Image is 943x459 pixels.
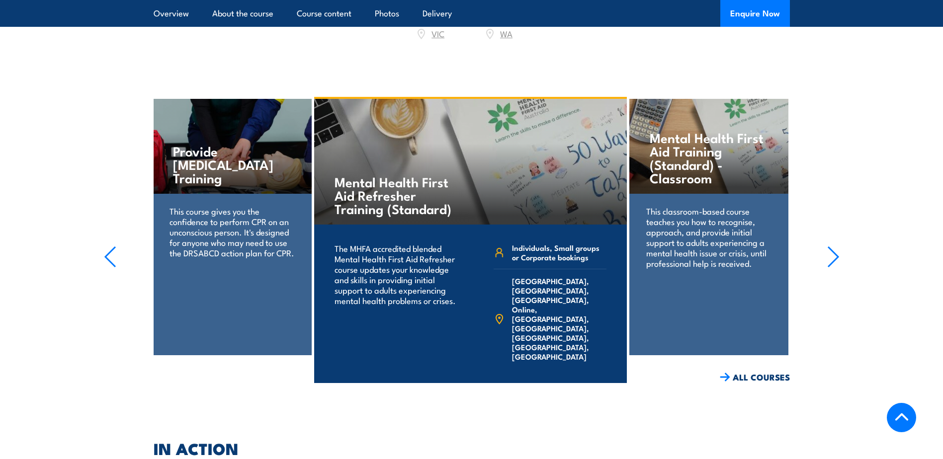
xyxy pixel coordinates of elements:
[170,206,294,258] p: This course gives you the confidence to perform CPR on an unconscious person. It's designed for a...
[650,131,768,184] h4: Mental Health First Aid Training (Standard) - Classroom
[512,243,606,262] span: Individuals, Small groups or Corporate bookings
[154,441,790,455] h2: IN ACTION
[335,243,457,306] p: The MHFA accredited blended Mental Health First Aid Refresher course updates your knowledge and s...
[512,276,606,361] span: [GEOGRAPHIC_DATA], [GEOGRAPHIC_DATA], [GEOGRAPHIC_DATA], Online, [GEOGRAPHIC_DATA], [GEOGRAPHIC_D...
[335,175,451,215] h4: Mental Health First Aid Refresher Training (Standard)
[720,372,790,383] a: ALL COURSES
[646,206,771,268] p: This classroom-based course teaches you how to recognise, approach, and provide initial support t...
[173,144,291,184] h4: Provide [MEDICAL_DATA] Training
